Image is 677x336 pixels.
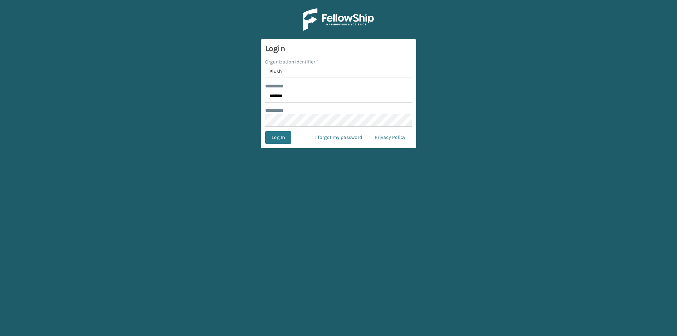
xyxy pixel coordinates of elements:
[368,131,412,144] a: Privacy Policy
[303,8,374,31] img: Logo
[265,43,412,54] h3: Login
[265,58,318,66] label: Organization Identifier
[309,131,368,144] a: I forgot my password
[265,131,291,144] button: Log In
